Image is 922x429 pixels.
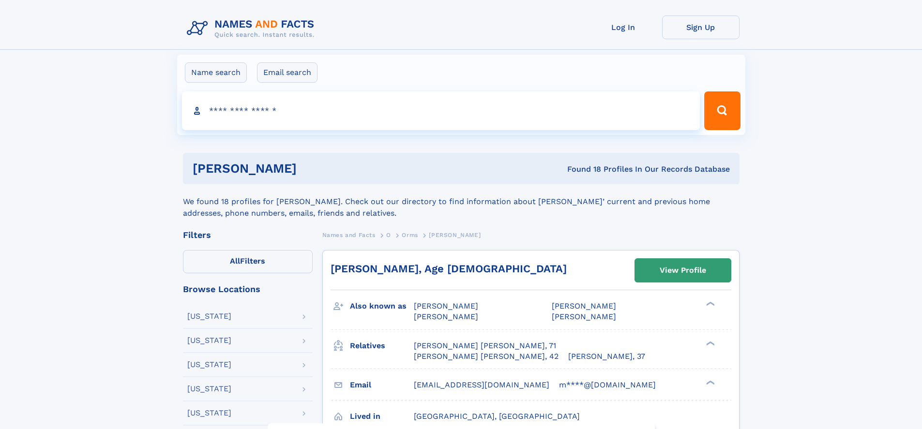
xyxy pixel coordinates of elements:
[432,164,730,175] div: Found 18 Profiles In Our Records Database
[402,229,418,241] a: Orms
[183,285,313,294] div: Browse Locations
[182,91,700,130] input: search input
[662,15,740,39] a: Sign Up
[635,259,731,282] a: View Profile
[230,256,240,266] span: All
[414,340,556,351] a: [PERSON_NAME] [PERSON_NAME], 71
[386,232,391,238] span: O
[193,163,432,175] h1: [PERSON_NAME]
[350,298,414,314] h3: Also known as
[187,312,231,320] div: [US_STATE]
[704,301,715,307] div: ❯
[183,184,740,219] div: We found 18 profiles for [PERSON_NAME]. Check out our directory to find information about [PERSON...
[429,232,481,238] span: [PERSON_NAME]
[322,229,376,241] a: Names and Facts
[704,340,715,346] div: ❯
[187,409,231,417] div: [US_STATE]
[402,232,418,238] span: Orms
[350,377,414,393] h3: Email
[257,62,317,83] label: Email search
[187,337,231,344] div: [US_STATE]
[185,62,247,83] label: Name search
[704,379,715,385] div: ❯
[187,361,231,369] div: [US_STATE]
[331,263,567,275] a: [PERSON_NAME], Age [DEMOGRAPHIC_DATA]
[183,231,313,239] div: Filters
[568,351,645,362] a: [PERSON_NAME], 37
[414,312,478,321] span: [PERSON_NAME]
[660,259,706,281] div: View Profile
[414,380,549,389] span: [EMAIL_ADDRESS][DOMAIN_NAME]
[552,301,616,311] span: [PERSON_NAME]
[585,15,662,39] a: Log In
[414,351,559,362] a: [PERSON_NAME] [PERSON_NAME], 42
[187,385,231,393] div: [US_STATE]
[183,15,322,42] img: Logo Names and Facts
[183,250,313,273] label: Filters
[350,408,414,425] h3: Lived in
[350,338,414,354] h3: Relatives
[552,312,616,321] span: [PERSON_NAME]
[386,229,391,241] a: O
[414,301,478,311] span: [PERSON_NAME]
[704,91,740,130] button: Search Button
[414,412,580,421] span: [GEOGRAPHIC_DATA], [GEOGRAPHIC_DATA]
